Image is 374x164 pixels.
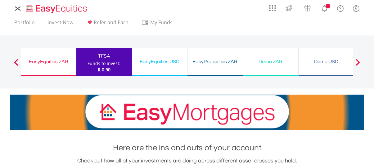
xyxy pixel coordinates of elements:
[332,2,348,14] a: FAQ's and Support
[317,2,332,14] a: Notifications
[88,60,120,67] div: Funds to invest:
[284,3,294,13] img: thrive-v2.svg
[191,57,239,66] div: EasyProperties ZAR
[302,3,313,13] img: vouchers-v2.svg
[24,2,90,14] a: Home page
[348,2,364,15] a: My Profile
[265,2,280,12] a: AppsGrid
[302,57,350,66] div: Demo USD
[25,57,72,66] div: EasyEquities ZAR
[269,5,276,12] img: grid-menu-icon.svg
[298,2,317,13] a: Vouchers
[10,95,364,130] img: EasyMortage Promotion Banner
[25,4,90,14] img: EasyEquities_Logo.png
[98,67,110,73] span: R 0.90
[136,57,183,66] div: EasyEquities USD
[94,19,128,26] span: Refer and Earn
[12,19,37,29] a: Portfolio
[45,19,76,29] a: Invest Now
[247,57,295,66] div: Demo ZAR
[10,62,22,68] button: Previous
[80,52,128,60] div: TFSA
[352,62,364,68] button: Next
[10,142,364,153] h1: Here are the ins and outs of your account
[141,18,182,26] span: My Funds
[83,19,131,29] a: Refer and Earn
